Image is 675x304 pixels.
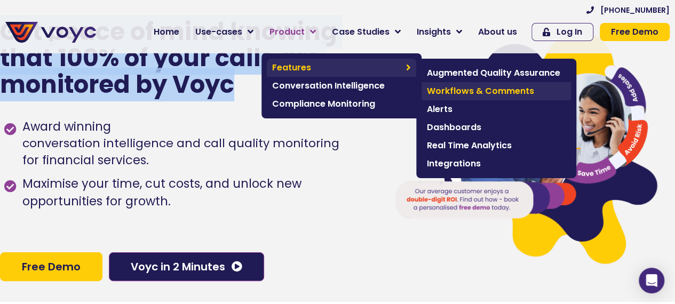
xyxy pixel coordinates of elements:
span: Maximise your time, cut costs, and unlock new opportunities for growth. [20,175,374,211]
a: Dashboards [422,118,571,137]
span: Award winning for financial services. [20,118,339,169]
span: Compliance Monitoring [272,98,411,110]
a: Augmented Quality Assurance [422,64,571,82]
a: Compliance Monitoring [267,95,416,113]
span: Use-cases [195,26,242,38]
a: Integrations [422,155,571,173]
span: Phone [137,43,164,55]
a: Alerts [422,100,571,118]
img: voyc-full-logo [5,22,96,43]
div: Open Intercom Messenger [639,268,664,293]
span: Alerts [427,103,566,116]
a: Use-cases [187,21,261,43]
h1: conversation intelligence and call quality monitoring [22,136,339,151]
span: Features [272,61,401,74]
a: Conversation Intelligence [267,77,416,95]
a: Real Time Analytics [422,137,571,155]
a: About us [470,21,525,43]
a: Workflows & Comments [422,82,571,100]
a: Product [261,21,324,43]
a: Features [267,59,416,77]
span: Case Studies [332,26,390,38]
span: About us [478,26,517,38]
span: Voyc in 2 Minutes [131,261,225,272]
span: Real Time Analytics [427,139,566,152]
span: Conversation Intelligence [272,79,411,92]
span: [PHONE_NUMBER] [600,6,670,14]
a: Voyc in 2 Minutes [109,252,264,281]
a: [PHONE_NUMBER] [586,6,670,14]
span: Product [269,26,305,38]
span: Integrations [427,157,566,170]
span: Augmented Quality Assurance [427,67,566,79]
a: Log In [531,23,593,41]
span: Free Demo [611,28,658,36]
span: Dashboards [427,121,566,134]
span: Home [154,26,179,38]
span: Log In [557,28,582,36]
a: Home [146,21,187,43]
a: Case Studies [324,21,409,43]
span: Workflows & Comments [427,85,566,98]
a: Free Demo [600,23,670,41]
a: Insights [409,21,470,43]
span: Job title [137,86,173,99]
span: Insights [417,26,451,38]
span: Free Demo [22,261,81,272]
